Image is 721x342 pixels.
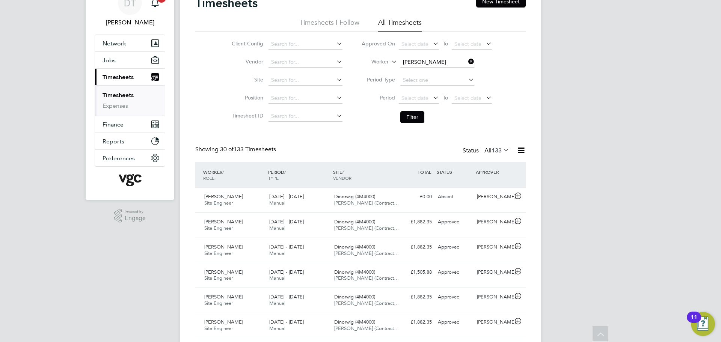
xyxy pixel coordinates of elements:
[435,266,474,279] div: Approved
[454,41,481,47] span: Select date
[334,294,375,300] span: Dinorwig (4M4000)
[114,209,146,223] a: Powered byEngage
[203,175,214,181] span: ROLE
[103,40,126,47] span: Network
[95,133,165,149] button: Reports
[396,291,435,303] div: £1,882.35
[474,191,513,203] div: [PERSON_NAME]
[269,300,285,306] span: Manual
[334,275,399,281] span: [PERSON_NAME] (Contract…
[333,175,351,181] span: VENDOR
[396,191,435,203] div: £0.00
[103,102,128,109] a: Expenses
[361,76,395,83] label: Period Type
[95,52,165,68] button: Jobs
[268,75,342,86] input: Search for...
[204,193,243,200] span: [PERSON_NAME]
[204,250,233,256] span: Site Engineer
[268,39,342,50] input: Search for...
[378,18,422,32] li: All Timesheets
[474,165,513,179] div: APPROVER
[220,146,234,153] span: 30 of
[125,215,146,221] span: Engage
[204,275,233,281] span: Site Engineer
[222,169,224,175] span: /
[269,269,304,275] span: [DATE] - [DATE]
[334,300,399,306] span: [PERSON_NAME] (Contract…
[103,92,134,99] a: Timesheets
[400,111,424,123] button: Filter
[269,193,304,200] span: [DATE] - [DATE]
[463,146,511,156] div: Status
[204,225,233,231] span: Site Engineer
[229,94,263,101] label: Position
[220,146,276,153] span: 133 Timesheets
[269,294,304,300] span: [DATE] - [DATE]
[204,269,243,275] span: [PERSON_NAME]
[229,76,263,83] label: Site
[204,244,243,250] span: [PERSON_NAME]
[269,325,285,331] span: Manual
[361,94,395,101] label: Period
[204,218,243,225] span: [PERSON_NAME]
[334,200,399,206] span: [PERSON_NAME] (Contract…
[435,165,474,179] div: STATUS
[334,218,375,225] span: Dinorwig (4M4000)
[103,57,116,64] span: Jobs
[95,18,165,27] span: Daniel Templeton
[95,116,165,133] button: Finance
[484,147,509,154] label: All
[454,95,481,101] span: Select date
[334,193,375,200] span: Dinorwig (4M4000)
[474,291,513,303] div: [PERSON_NAME]
[331,165,396,185] div: SITE
[396,216,435,228] div: £1,882.35
[435,241,474,253] div: Approved
[95,150,165,166] button: Preferences
[125,209,146,215] span: Powered by
[474,266,513,279] div: [PERSON_NAME]
[269,244,304,250] span: [DATE] - [DATE]
[396,316,435,328] div: £1,882.35
[204,300,233,306] span: Site Engineer
[229,40,263,47] label: Client Config
[204,200,233,206] span: Site Engineer
[691,312,715,336] button: Open Resource Center, 11 new notifications
[95,174,165,186] a: Go to home page
[103,155,135,162] span: Preferences
[361,40,395,47] label: Approved On
[355,58,389,66] label: Worker
[334,319,375,325] span: Dinorwig (4M4000)
[435,216,474,228] div: Approved
[435,316,474,328] div: Approved
[95,85,165,116] div: Timesheets
[269,275,285,281] span: Manual
[103,121,124,128] span: Finance
[103,138,124,145] span: Reports
[396,241,435,253] div: £1,882.35
[492,147,502,154] span: 133
[400,75,474,86] input: Select one
[269,250,285,256] span: Manual
[229,112,263,119] label: Timesheet ID
[400,57,474,68] input: Search for...
[269,225,285,231] span: Manual
[204,294,243,300] span: [PERSON_NAME]
[435,191,474,203] div: Absent
[269,218,304,225] span: [DATE] - [DATE]
[474,316,513,328] div: [PERSON_NAME]
[204,325,233,331] span: Site Engineer
[269,319,304,325] span: [DATE] - [DATE]
[334,244,375,250] span: Dinorwig (4M4000)
[119,174,142,186] img: vgcgroup-logo-retina.png
[95,69,165,85] button: Timesheets
[269,200,285,206] span: Manual
[401,41,428,47] span: Select date
[334,250,399,256] span: [PERSON_NAME] (Contract…
[691,317,697,327] div: 11
[334,269,375,275] span: Dinorwig (4M4000)
[268,111,342,122] input: Search for...
[435,291,474,303] div: Approved
[474,241,513,253] div: [PERSON_NAME]
[440,93,450,102] span: To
